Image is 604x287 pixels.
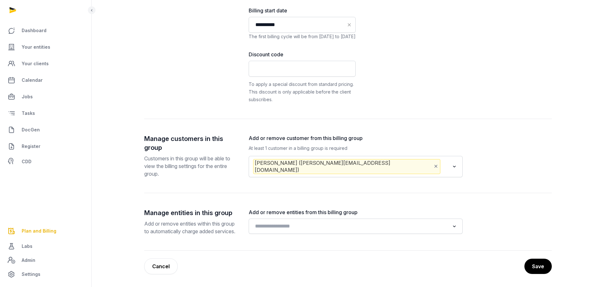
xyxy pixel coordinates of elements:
div: To apply a special discount from standard pricing. This discount is only applicable before the cl... [249,80,356,103]
span: Labs [22,242,32,250]
span: DocGen [22,126,40,134]
input: Search for option [252,222,450,231]
span: Calendar [22,76,43,84]
a: Tasks [5,106,86,121]
input: Search for option [442,159,450,174]
span: Register [22,143,40,150]
h2: Manage entities in this group [144,208,238,217]
a: Register [5,139,86,154]
a: Jobs [5,89,86,104]
a: Admin [5,254,86,267]
button: Deselect Michael A. Morell (michael@rivierapartners.com) [433,162,439,171]
label: Discount code [249,51,356,58]
a: Plan and Billing [5,223,86,239]
span: Plan and Billing [22,227,56,235]
span: Dashboard [22,27,46,34]
p: Add or remove entities within this group to automatically charge added services. [144,220,238,235]
div: Search for option [252,158,459,175]
span: Settings [22,270,40,278]
label: Add or remove entities from this billing group [249,208,463,216]
a: Your clients [5,56,86,71]
span: [PERSON_NAME] ([PERSON_NAME][EMAIL_ADDRESS][DOMAIN_NAME]) [253,159,440,174]
span: Admin [22,256,35,264]
a: DocGen [5,122,86,137]
label: Billing start date [249,7,356,14]
button: Save [524,259,552,274]
p: Customers in this group will be able to view the billing settings for the entire group. [144,155,238,178]
input: Datepicker input [249,17,356,33]
a: Your entities [5,39,86,55]
a: Settings [5,267,86,282]
div: Search for option [252,220,459,232]
span: Tasks [22,109,35,117]
a: CDD [5,155,86,168]
div: At least 1 customer in a billing group is required [249,144,463,152]
a: Dashboard [5,23,86,38]
span: Jobs [22,93,33,101]
span: Your entities [22,43,50,51]
label: Add or remove customer from this billing group [249,134,463,142]
a: Cancel [144,258,178,274]
div: The first billing cycle will be from [DATE] to [DATE] [249,33,356,40]
span: CDD [22,158,32,165]
a: Calendar [5,73,86,88]
h2: Manage customers in this group [144,134,238,152]
a: Labs [5,239,86,254]
span: Your clients [22,60,49,67]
